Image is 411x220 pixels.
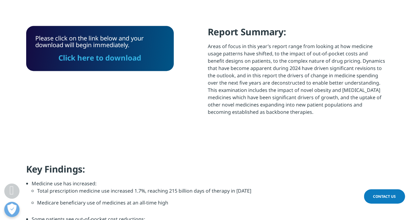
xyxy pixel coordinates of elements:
[4,202,19,217] button: Open Preferences
[58,53,141,63] a: Click here to download
[208,43,385,120] p: Areas of focus in this year’s report range from looking at how medicine usage patterns have shift...
[373,194,396,199] span: Contact Us
[35,35,165,62] div: Please click on the link below and your download will begin immediately.
[32,180,385,215] li: Medicine use has increased:
[364,189,405,204] a: Contact Us
[208,26,385,43] h4: Report Summary:
[26,163,385,180] h4: Key Findings:
[37,199,385,211] li: Medicare beneficiary use of medicines at an all-time high
[37,187,385,199] li: Total prescription medicine use increased 1.7%, reaching 215 billion days of therapy in [DATE]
